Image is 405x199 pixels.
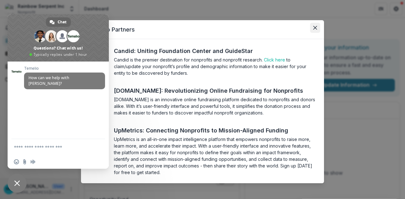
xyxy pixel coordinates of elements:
[264,57,285,62] a: Click here
[58,17,66,27] span: Chat
[22,159,27,164] span: Send a file
[14,139,90,155] textarea: Compose your message...
[114,96,316,116] section: [DOMAIN_NAME] is an innovative online fundraising platform dedicated to nonprofits and donors ali...
[28,75,69,86] span: How can we help with [PERSON_NAME]?
[114,126,300,135] a: UpMetrics: Connecting Nonprofits to Mission-Aligned Funding
[114,47,265,55] a: Candid: Uniting Foundation Center and GuideStar
[8,174,27,193] a: Close chat
[24,66,105,71] span: Temelio
[30,159,35,164] span: Audio message
[114,136,316,176] section: UpMetrics is an all-in-one impact intelligence platform that empowers nonprofits to raise more, l...
[81,20,324,39] header: Temelio Partners
[14,159,19,164] span: Insert an emoji
[114,56,316,76] section: Candid is the premier destination for nonprofits and nonprofit research. to claim/update your non...
[46,17,71,27] a: Chat
[114,86,315,95] a: [DOMAIN_NAME]: Revolutionizing Online Fundraising for Nonprofits
[310,23,320,33] button: Close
